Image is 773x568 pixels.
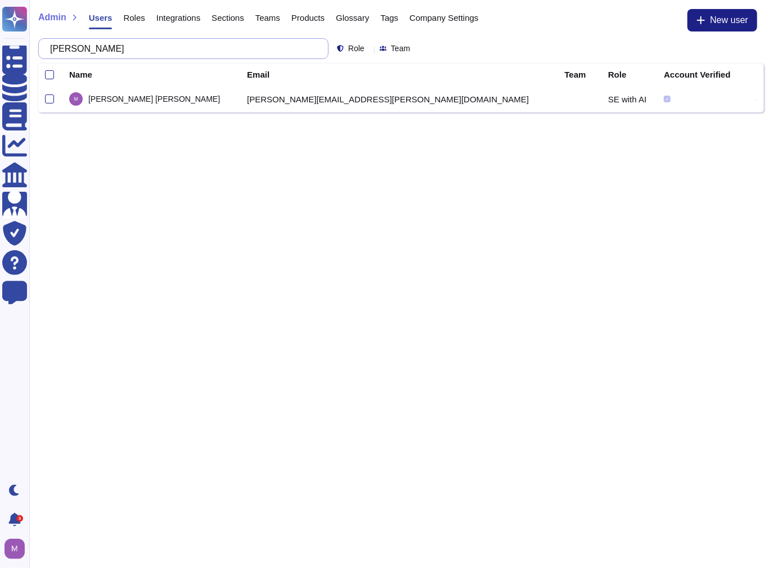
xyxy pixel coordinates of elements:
span: New user [710,16,748,25]
span: Tags [380,13,398,22]
span: Users [89,13,113,22]
td: SE with AI [601,85,657,112]
button: New user [687,9,757,31]
span: Glossary [336,13,369,22]
div: 3 [16,515,23,522]
span: Products [291,13,325,22]
span: Roles [123,13,145,22]
span: [PERSON_NAME] [PERSON_NAME] [88,95,220,103]
span: Team [391,44,410,52]
button: user [2,537,33,561]
span: Integrations [156,13,200,22]
span: Teams [255,13,280,22]
span: Role [348,44,365,52]
span: Sections [212,13,244,22]
span: Company Settings [410,13,479,22]
span: Admin [38,13,66,22]
td: [PERSON_NAME][EMAIL_ADDRESS][PERSON_NAME][DOMAIN_NAME] [240,85,558,112]
img: user [69,92,83,106]
input: Search by keywords [44,39,317,58]
img: user [5,539,25,559]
